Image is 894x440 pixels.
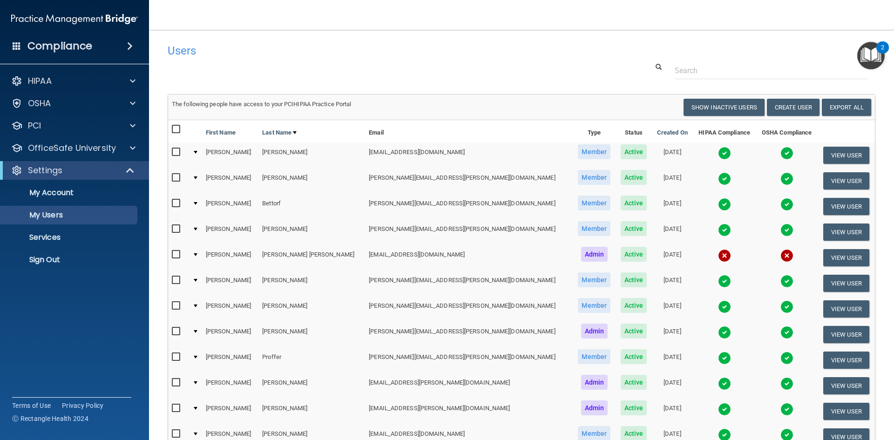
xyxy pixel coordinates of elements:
[581,247,608,262] span: Admin
[718,377,731,390] img: tick.e7d51cea.svg
[6,188,133,197] p: My Account
[365,347,573,373] td: [PERSON_NAME][EMAIL_ADDRESS][PERSON_NAME][DOMAIN_NAME]
[11,120,135,131] a: PCI
[6,255,133,264] p: Sign Out
[780,172,793,185] img: tick.e7d51cea.svg
[581,400,608,415] span: Admin
[202,245,258,271] td: [PERSON_NAME]
[621,196,647,210] span: Active
[621,324,647,338] span: Active
[365,373,573,399] td: [EMAIL_ADDRESS][PERSON_NAME][DOMAIN_NAME]
[823,198,869,215] button: View User
[578,196,610,210] span: Member
[823,326,869,343] button: View User
[767,99,819,116] button: Create User
[202,271,258,296] td: [PERSON_NAME]
[652,168,693,194] td: [DATE]
[756,120,817,142] th: OSHA Compliance
[652,219,693,245] td: [DATE]
[718,223,731,237] img: tick.e7d51cea.svg
[365,168,573,194] td: [PERSON_NAME][EMAIL_ADDRESS][PERSON_NAME][DOMAIN_NAME]
[823,275,869,292] button: View User
[621,272,647,287] span: Active
[693,120,756,142] th: HIPAA Compliance
[616,120,652,142] th: Status
[652,194,693,219] td: [DATE]
[780,147,793,160] img: tick.e7d51cea.svg
[718,300,731,313] img: tick.e7d51cea.svg
[652,245,693,271] td: [DATE]
[62,401,104,410] a: Privacy Policy
[652,271,693,296] td: [DATE]
[365,120,573,142] th: Email
[652,142,693,168] td: [DATE]
[733,374,883,411] iframe: Drift Widget Chat Controller
[202,168,258,194] td: [PERSON_NAME]
[823,172,869,190] button: View User
[258,194,365,219] td: Bettorf
[657,127,688,138] a: Created On
[652,296,693,322] td: [DATE]
[823,223,869,241] button: View User
[621,349,647,364] span: Active
[365,296,573,322] td: [PERSON_NAME][EMAIL_ADDRESS][PERSON_NAME][DOMAIN_NAME]
[675,62,868,79] input: Search
[573,120,616,142] th: Type
[581,324,608,338] span: Admin
[365,219,573,245] td: [PERSON_NAME][EMAIL_ADDRESS][PERSON_NAME][DOMAIN_NAME]
[823,403,869,420] button: View User
[823,147,869,164] button: View User
[718,326,731,339] img: tick.e7d51cea.svg
[28,75,52,87] p: HIPAA
[621,221,647,236] span: Active
[11,98,135,109] a: OSHA
[365,399,573,424] td: [EMAIL_ADDRESS][PERSON_NAME][DOMAIN_NAME]
[28,120,41,131] p: PCI
[780,223,793,237] img: tick.e7d51cea.svg
[258,322,365,347] td: [PERSON_NAME]
[718,147,731,160] img: tick.e7d51cea.svg
[202,347,258,373] td: [PERSON_NAME]
[621,247,647,262] span: Active
[881,47,884,60] div: 2
[258,142,365,168] td: [PERSON_NAME]
[578,144,610,159] span: Member
[718,352,731,365] img: tick.e7d51cea.svg
[202,142,258,168] td: [PERSON_NAME]
[780,198,793,211] img: tick.e7d51cea.svg
[258,373,365,399] td: [PERSON_NAME]
[780,326,793,339] img: tick.e7d51cea.svg
[262,127,297,138] a: Last Name
[258,296,365,322] td: [PERSON_NAME]
[684,99,765,116] button: Show Inactive Users
[12,401,51,410] a: Terms of Use
[780,300,793,313] img: tick.e7d51cea.svg
[621,144,647,159] span: Active
[11,142,135,154] a: OfficeSafe University
[11,75,135,87] a: HIPAA
[202,373,258,399] td: [PERSON_NAME]
[6,233,133,242] p: Services
[202,219,258,245] td: [PERSON_NAME]
[168,45,575,57] h4: Users
[202,194,258,219] td: [PERSON_NAME]
[857,42,885,69] button: Open Resource Center, 2 new notifications
[28,165,62,176] p: Settings
[780,352,793,365] img: tick.e7d51cea.svg
[652,347,693,373] td: [DATE]
[258,399,365,424] td: [PERSON_NAME]
[780,275,793,288] img: tick.e7d51cea.svg
[172,101,352,108] span: The following people have access to your PCIHIPAA Practice Portal
[578,272,610,287] span: Member
[621,400,647,415] span: Active
[822,99,871,116] a: Export All
[823,249,869,266] button: View User
[202,322,258,347] td: [PERSON_NAME]
[780,249,793,262] img: cross.ca9f0e7f.svg
[621,170,647,185] span: Active
[202,399,258,424] td: [PERSON_NAME]
[202,296,258,322] td: [PERSON_NAME]
[206,127,236,138] a: First Name
[578,298,610,313] span: Member
[365,271,573,296] td: [PERSON_NAME][EMAIL_ADDRESS][PERSON_NAME][DOMAIN_NAME]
